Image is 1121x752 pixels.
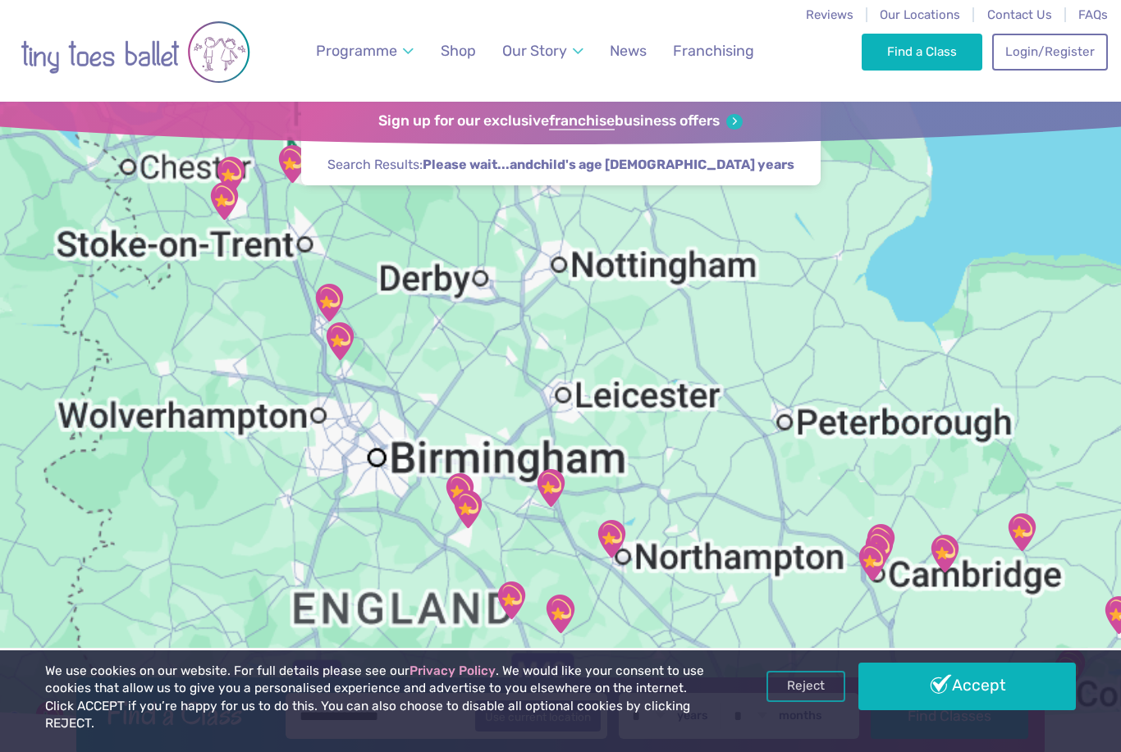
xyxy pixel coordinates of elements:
[862,34,982,70] a: Find a Class
[1044,640,1098,695] div: Stanway Lakelands Centre
[858,663,1076,710] a: Accept
[441,42,476,59] span: Shop
[533,156,794,174] span: child's age [DEMOGRAPHIC_DATA] years
[766,671,845,702] a: Reject
[423,157,794,172] strong: and
[432,465,487,519] div: Kenilworth School
[316,42,397,59] span: Programme
[1041,645,1095,700] div: Go Bananas
[204,148,258,203] div: St Micheals Church Hall
[45,663,715,733] p: We use cookies on our website. For full details please see our . We would like your consent to us...
[845,535,899,589] div: Trumpington Village Hall
[992,34,1107,70] a: Login/Register
[806,7,853,22] a: Reviews
[265,137,319,191] div: Astbury Village Hall
[666,33,762,70] a: Franchising
[302,276,356,330] div: Tiny Toes Ballet Dance Studio
[197,174,251,228] div: Stapeley Community Hall
[987,7,1052,22] a: Contact Us
[673,42,754,59] span: Franchising
[433,33,483,70] a: Shop
[423,156,510,174] span: Please wait...
[584,512,638,566] div: The Elgar centre
[441,482,495,536] div: Lillington Social Club
[880,7,960,22] a: Our Locations
[313,314,367,368] div: Huntington Community Centre
[309,33,422,70] a: Programme
[495,33,592,70] a: Our Story
[21,11,250,93] img: tiny toes ballet
[917,526,972,581] div: Ellesmere Centre Suffolk
[502,42,567,59] span: Our Story
[852,522,906,577] div: St Matthew's Church
[533,586,587,640] div: Egerton Hall
[378,112,742,130] a: Sign up for our exclusivefranchisebusiness offers
[995,505,1049,559] div: RH CAST, Falconbury House Bury St Edmu…
[610,42,647,59] span: News
[853,516,908,570] div: Chesterton Methodist Church
[549,112,615,130] strong: franchise
[524,461,578,515] div: The Barn Community Centre
[602,33,654,70] a: News
[484,573,538,627] div: Hanwell Fields Community Centre
[1078,7,1108,22] a: FAQs
[410,663,496,678] a: Privacy Policy
[533,587,588,641] div: The Radstone Primary School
